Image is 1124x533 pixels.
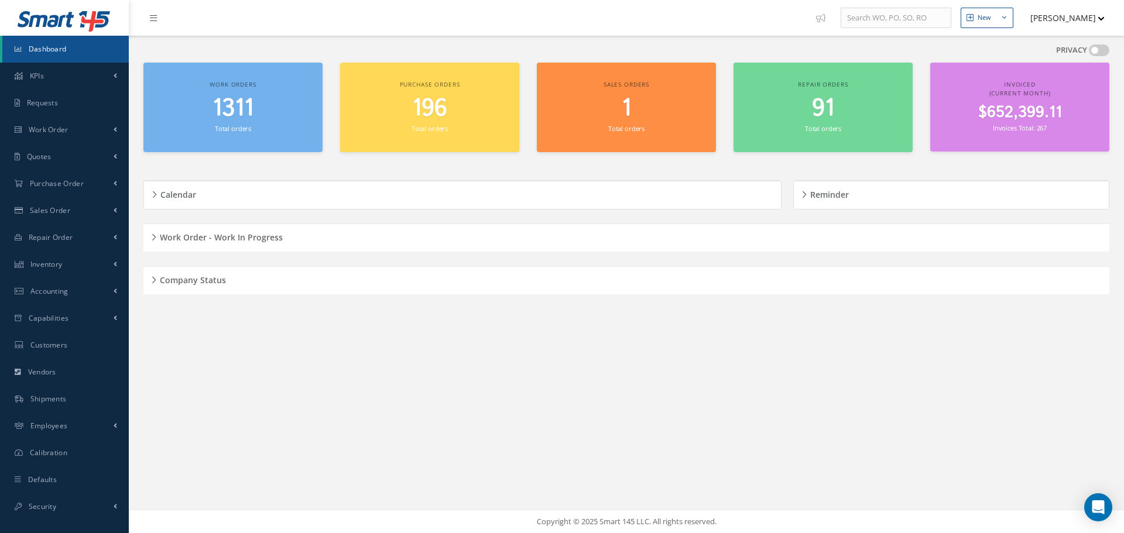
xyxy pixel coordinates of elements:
a: Purchase orders 196 Total orders [340,63,519,152]
span: Shipments [30,394,67,404]
span: Sales Order [30,205,70,215]
span: Sales orders [604,80,649,88]
span: Quotes [27,152,52,161]
span: Invoiced [1004,80,1036,88]
span: Accounting [30,286,68,296]
span: Purchase orders [400,80,460,88]
span: 196 [412,92,447,125]
span: Customers [30,340,68,350]
span: Inventory [30,259,63,269]
span: Capabilities [29,313,69,323]
span: Security [29,501,56,511]
button: [PERSON_NAME] [1019,6,1105,29]
span: Repair orders [798,80,848,88]
span: Employees [30,421,68,431]
a: Invoiced (Current Month) $652,399.11 Invoices Total: 267 [930,63,1109,152]
div: Open Intercom Messenger [1084,493,1112,521]
div: Copyright © 2025 Smart 145 LLC. All rights reserved. [140,516,1112,528]
span: $652,399.11 [978,101,1062,124]
small: Total orders [608,124,645,133]
small: Invoices Total: 267 [993,123,1047,132]
h5: Calendar [157,186,196,200]
label: PRIVACY [1056,44,1087,56]
span: Dashboard [29,44,67,54]
a: Work orders 1311 Total orders [143,63,323,152]
button: New [961,8,1013,28]
span: Defaults [28,474,57,484]
span: Repair Order [29,232,73,242]
small: Total orders [805,124,841,133]
span: Purchase Order [30,178,84,188]
div: New [978,13,991,23]
span: Work orders [210,80,256,88]
span: 1311 [213,92,253,125]
small: Total orders [215,124,251,133]
span: (Current Month) [989,89,1051,97]
span: 91 [812,92,834,125]
span: KPIs [30,71,44,81]
a: Dashboard [2,36,129,63]
span: Work Order [29,125,68,135]
a: Sales orders 1 Total orders [537,63,716,152]
small: Total orders [412,124,448,133]
span: Requests [27,98,58,108]
span: 1 [622,92,631,125]
h5: Company Status [156,271,226,286]
h5: Reminder [807,186,849,200]
span: Vendors [28,367,56,377]
input: Search WO, PO, SO, RO [841,8,951,29]
span: Calibration [30,448,67,458]
h5: Work Order - Work In Progress [156,229,283,243]
a: Repair orders 91 Total orders [734,63,913,152]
